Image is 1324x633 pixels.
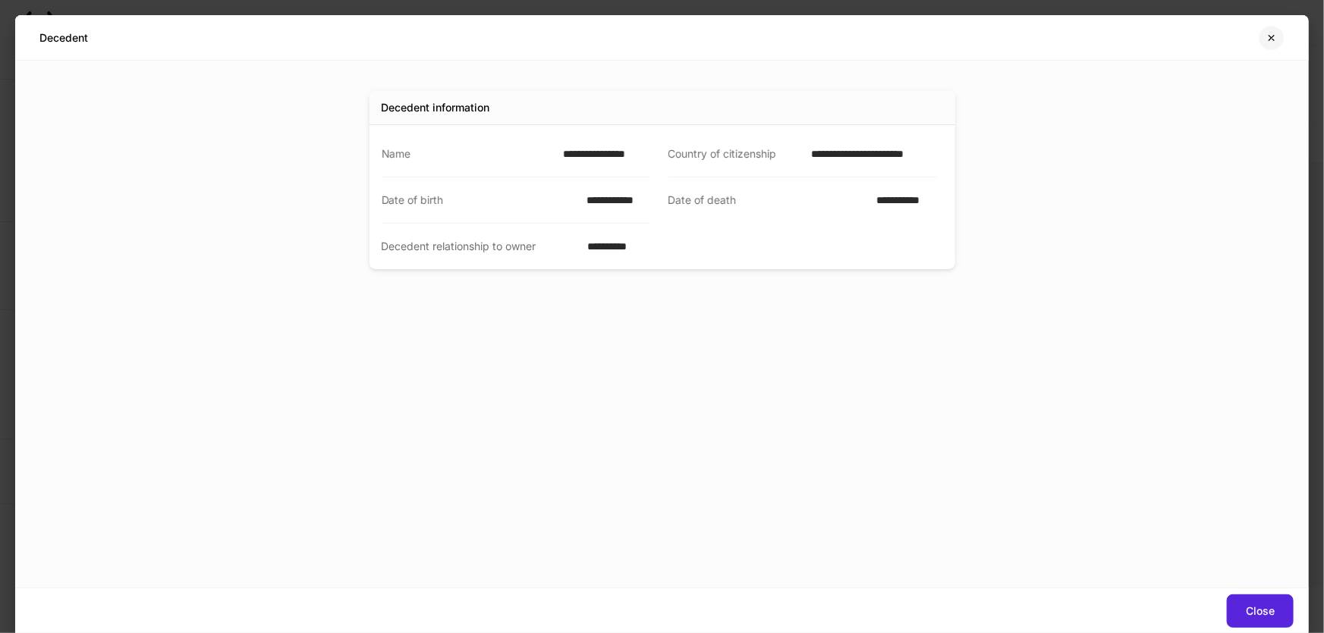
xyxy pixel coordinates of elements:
[382,146,555,161] div: Name
[382,100,490,115] div: Decedent information
[382,239,579,254] div: Decedent relationship to owner
[668,146,803,161] div: Country of citizenship
[668,193,867,208] div: Date of death
[39,30,88,45] h5: Decedent
[1227,594,1294,628] button: Close
[382,193,577,208] div: Date of birth
[1246,606,1275,616] div: Close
